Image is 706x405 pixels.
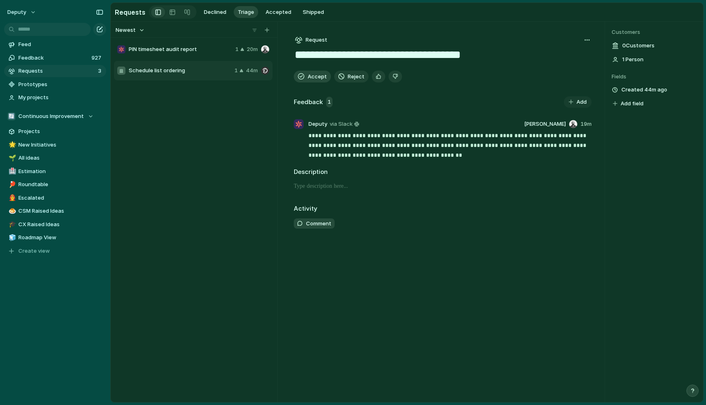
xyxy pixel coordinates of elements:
[308,120,327,128] span: Deputy
[294,35,328,45] button: Request
[621,86,667,94] span: Created 44m ago
[129,67,231,75] span: Schedule list ordering
[328,119,361,129] a: via Slack
[4,218,106,231] a: 🎓CX Raised Ideas
[4,38,106,51] a: Feed
[306,36,327,44] span: Request
[18,207,103,215] span: CSM Raised Ideas
[9,193,14,202] div: 👨‍🚒
[7,141,16,149] button: 🌟
[9,220,14,229] div: 🎓
[4,165,106,178] a: 🏥Estimation
[294,218,335,229] button: Comment
[7,180,16,189] button: 🏓
[9,167,14,176] div: 🏥
[4,231,106,244] a: 🧊Roadmap View
[326,97,333,107] span: 1
[612,73,697,81] span: Fields
[266,8,291,16] span: Accepted
[116,26,136,34] span: Newest
[9,207,14,216] div: 🍮
[18,67,96,75] span: Requests
[98,67,103,75] span: 3
[7,194,16,202] button: 👨‍🚒
[4,78,106,91] a: Prototypes
[581,120,592,128] span: 19m
[348,73,364,81] span: Reject
[92,54,103,62] span: 927
[9,140,14,149] div: 🌟
[18,112,84,120] span: Continuous Improvement
[261,6,295,18] button: Accepted
[246,67,258,75] span: 44m
[9,233,14,243] div: 🧊
[18,141,103,149] span: New Initiatives
[622,42,655,50] span: 0 Customer s
[18,127,103,136] span: Projects
[18,180,103,189] span: Roundtable
[612,98,645,109] button: Add field
[9,154,14,163] div: 🌱
[334,71,369,83] button: Reject
[4,152,106,164] a: 🌱All ideas
[18,167,103,176] span: Estimation
[18,54,89,62] span: Feedback
[622,56,643,64] span: 1 Person
[4,139,106,151] a: 🌟New Initiatives
[564,96,592,108] button: Add
[9,180,14,189] div: 🏓
[7,220,16,229] button: 🎓
[114,25,146,36] button: Newest
[7,207,16,215] button: 🍮
[330,120,353,128] span: via Slack
[200,6,230,18] button: Declined
[524,120,566,128] span: [PERSON_NAME]
[4,205,106,217] a: 🍮CSM Raised Ideas
[18,80,103,89] span: Prototypes
[7,8,26,16] span: deputy
[621,100,643,108] span: Add field
[238,8,254,16] span: Triage
[303,8,324,16] span: Shipped
[18,93,103,102] span: My projects
[4,178,106,191] a: 🏓Roundtable
[306,220,331,228] span: Comment
[576,98,587,106] span: Add
[18,194,103,202] span: Escalated
[4,192,106,204] a: 👨‍🚒Escalated
[235,67,238,75] span: 1
[294,98,323,107] h2: Feedback
[612,28,697,36] span: Customers
[294,71,331,83] button: Accept
[7,167,16,176] button: 🏥
[7,154,16,162] button: 🌱
[129,45,232,53] span: PIN timesheet audit report
[4,65,106,77] a: Requests3
[7,112,16,120] div: 🔄
[308,73,327,81] span: Accept
[4,6,40,19] button: deputy
[18,154,103,162] span: All ideas
[234,6,258,18] button: Triage
[18,234,103,242] span: Roadmap View
[294,204,317,214] h2: Activity
[204,8,226,16] span: Declined
[18,220,103,229] span: CX Raised Ideas
[4,110,106,122] button: 🔄Continuous Improvement
[247,45,258,53] span: 20m
[294,167,592,177] h2: Description
[4,91,106,104] a: My projects
[299,6,328,18] button: Shipped
[18,247,50,255] span: Create view
[4,245,106,257] button: Create view
[235,45,239,53] span: 1
[4,52,106,64] a: Feedback927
